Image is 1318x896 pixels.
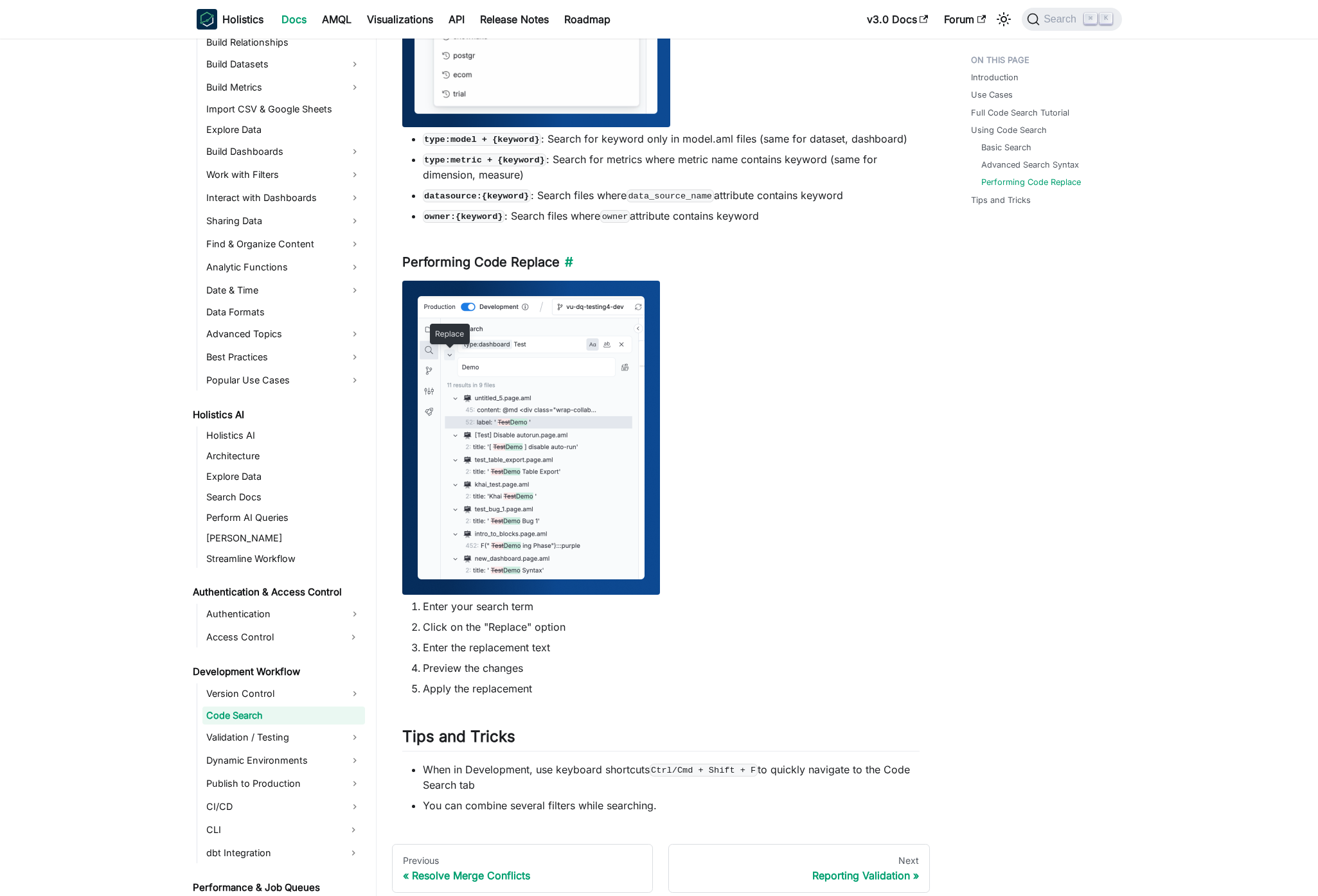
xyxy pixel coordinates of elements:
[314,9,359,30] a: AMQL
[859,9,936,30] a: v3.0 Docs
[202,750,365,771] a: Dynamic Environments
[202,303,365,321] a: Data Formats
[274,9,314,30] a: Docs
[423,798,920,813] li: You can combine several filters while searching.
[423,133,542,146] code: type:model + {keyword}
[202,33,365,51] a: Build Relationships
[392,844,930,893] nav: Docs pages
[1022,8,1121,31] button: Search (Command+K)
[202,121,365,139] a: Explore Data
[971,124,1047,136] a: Using Code Search
[1040,13,1084,25] span: Search
[202,280,365,301] a: Date & Time
[981,159,1079,171] a: Advanced Search Syntax
[202,509,365,527] a: Perform AI Queries
[202,773,365,794] a: Publish to Production
[202,843,342,863] a: dbt Integration
[981,141,1031,154] a: Basic Search
[189,663,365,681] a: Development Workflow
[423,681,920,696] li: Apply the replacement
[423,208,920,224] li: : Search files where attribute contains keyword
[402,727,920,751] h2: Tips and Tricks
[971,107,1069,119] a: Full Code Search Tutorial
[392,844,654,893] a: PreviousResolve Merge Conflicts
[423,189,531,202] code: datasource:{keyword}
[197,9,263,30] a: HolisticsHolistics
[679,855,919,866] div: Next
[202,488,365,506] a: Search Docs
[402,254,920,270] h3: Performing Code Replace
[472,9,557,30] a: Release Notes
[423,152,920,182] li: : Search for metrics where metric name contains keyword (same for dimension, measure)
[202,796,365,817] a: CI/CD
[993,9,1014,30] button: Switch between dark and light mode (currently light mode)
[600,210,630,223] code: owner
[423,599,920,614] li: Enter your search term
[202,211,365,231] a: Sharing Data
[184,39,377,896] nav: Docs sidebar
[971,71,1019,83] a: Introduction
[197,9,217,30] img: Holistics
[202,604,365,624] a: Authentication
[342,843,365,863] button: Expand sidebar category 'dbt Integration'
[668,844,930,893] a: NextReporting Validation
[202,370,365,391] a: Popular Use Cases
[202,529,365,547] a: [PERSON_NAME]
[359,9,441,30] a: Visualizations
[402,281,660,595] img: modeling-code-search-replace-20250604-780.png
[403,855,643,866] div: Previous
[423,188,920,203] li: : Search files where attribute contains keyword
[202,707,365,725] a: Code Search
[202,820,342,840] a: CLI
[1084,13,1097,24] kbd: ⌘
[202,164,365,185] a: Work with Filters
[423,154,547,166] code: type:metric + {keyword}
[342,627,365,647] button: Expand sidebar category 'Access Control'
[189,406,365,424] a: Holistics AI
[202,727,365,748] a: Validation / Testing
[981,176,1081,188] a: Performing Code Replace
[202,54,365,75] a: Build Datasets
[222,12,263,27] b: Holistics
[202,347,365,367] a: Best Practices
[202,627,342,647] a: Access Control
[202,234,365,254] a: Find & Organize Content
[423,762,920,793] li: When in Development, use keyboard shortcuts to quickly navigate to the Code Search tab
[202,324,365,344] a: Advanced Topics
[202,100,365,118] a: Import CSV & Google Sheets
[650,764,758,777] code: Ctrl/Cmd + Shift + F
[342,820,365,840] button: Expand sidebar category 'CLI'
[202,141,365,162] a: Build Dashboards
[423,210,505,223] code: owner:{keyword}
[441,9,472,30] a: API
[423,640,920,655] li: Enter the replacement text
[202,550,365,568] a: Streamline Workflow
[423,619,920,635] li: Click on the "Replace" option
[971,89,1013,101] a: Use Cases
[560,254,573,270] a: Direct link to Performing Code Replace
[202,447,365,465] a: Architecture
[189,583,365,601] a: Authentication & Access Control
[202,683,365,704] a: Version Control
[202,257,365,277] a: Analytic Functions
[1100,13,1112,24] kbd: K
[679,869,919,882] div: Reporting Validation
[936,9,993,30] a: Forum
[202,77,365,98] a: Build Metrics
[557,9,618,30] a: Roadmap
[403,869,643,882] div: Resolve Merge Conflicts
[971,194,1031,206] a: Tips and Tricks
[202,468,365,486] a: Explore Data
[202,426,365,444] a: Holistics AI
[627,189,714,202] code: data_source_name
[423,131,920,146] li: : Search for keyword only in model.aml files (same for dataset, dashboard)
[423,660,920,676] li: Preview the changes
[202,188,365,208] a: Interact with Dashboards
